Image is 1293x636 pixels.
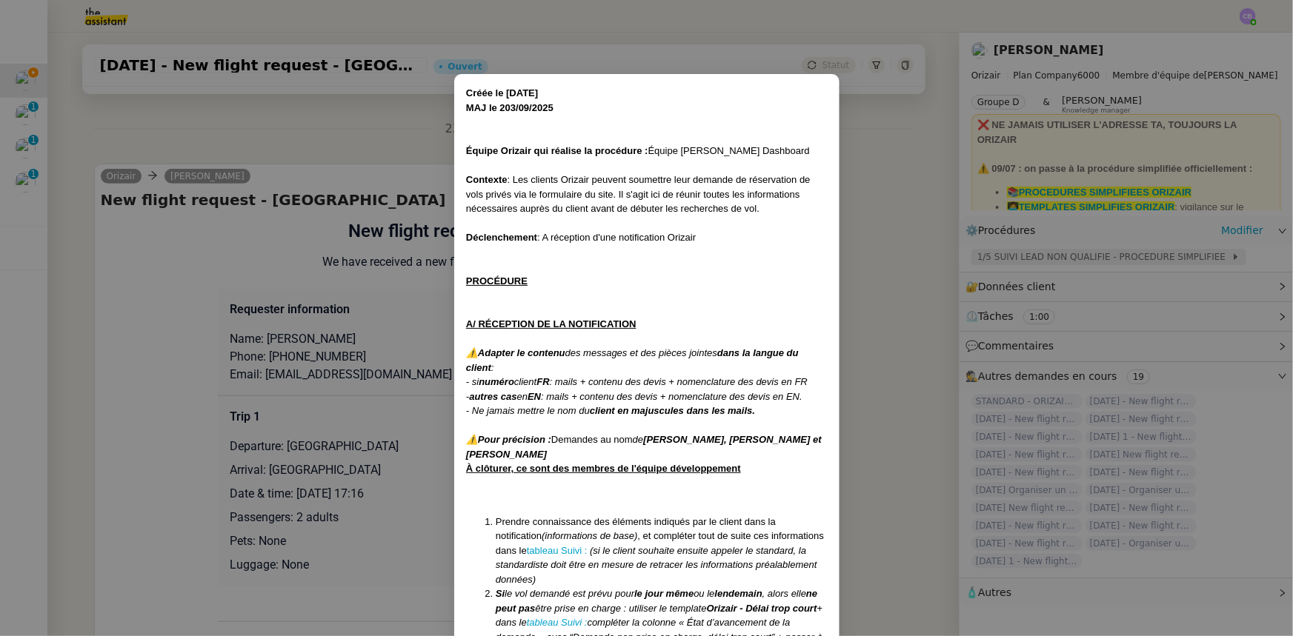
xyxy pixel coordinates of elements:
[496,588,817,614] em: ne peut pas
[529,102,554,113] strong: /2025
[632,434,642,445] em: de
[565,347,717,358] em: des messages et des pièces jointes
[706,603,817,614] em: Orizair - Délai trop court
[634,588,694,599] em: le jour même
[526,545,587,556] a: tableau Suivi :
[466,463,741,474] u: À clôturer, ce sont des membres de l'équipe développement
[466,347,799,373] em: dans la langue du client
[466,376,479,387] em: - si
[466,434,478,445] em: ⚠️
[514,376,536,387] em: client
[466,391,469,402] em: -
[589,405,754,416] em: client en majuscules dans les mails.
[496,603,822,629] em: + dans le
[648,145,809,156] span: Équipe [PERSON_NAME] Dashboard
[466,275,528,287] u: PROCÉDURE
[714,588,762,599] em: lendemain
[469,391,516,402] em: autres cas
[541,391,802,402] em: : mails + contenu des devis + nomenclature des devis en EN.
[516,391,527,402] em: en
[479,376,514,387] em: numéro
[496,545,817,585] em: (si le client souhaite ensuite appeler le standard, la standardiste doit être en mesure de retrac...
[466,145,648,156] strong: Équipe Orizair qui réalise la procédure :
[491,362,493,373] em: :
[496,515,828,587] li: Prendre connaissance des éléments indiqués par le client dans la notification , et compléter tout...
[478,434,551,445] em: Pour précision :
[466,318,636,329] u: A/ RÉCEPTION DE LA NOTIFICATION
[466,434,822,460] em: [PERSON_NAME], [PERSON_NAME] et [PERSON_NAME]
[466,87,538,98] strong: Créée le [DATE]
[466,405,590,416] em: - Ne jamais mettre le nom du
[526,617,587,628] a: tableau Suivi :
[762,588,805,599] em: , alors elle
[694,588,714,599] em: ou le
[536,376,549,387] em: FR
[535,603,706,614] em: être prise en charge : utiliser le template
[466,174,811,214] span: : Les clients Orizair peuvent soumettre leur demande de réservation de vols privés via le formula...
[466,102,529,113] strong: MAJ le 203/09
[478,347,565,358] em: Adapter le contenu
[537,232,696,243] span: : A réception d'une notification Orizair
[466,232,537,243] strong: Déclenchement
[528,391,541,402] em: EN
[549,376,807,387] em: : mails + contenu des devis + nomenclature des devis en FR
[466,174,508,185] strong: Contexte
[496,588,505,599] em: Si
[466,347,478,358] em: ⚠️
[505,588,634,599] em: le vol demandé est prévu pour
[466,432,828,461] div: Demandes au nom
[542,530,637,541] em: (informations de base)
